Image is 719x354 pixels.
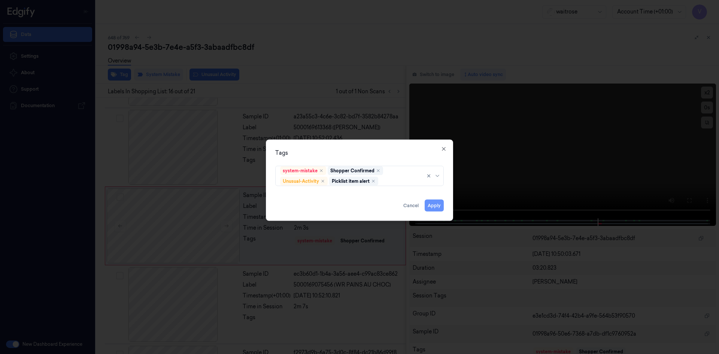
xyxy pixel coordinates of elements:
[330,167,374,174] div: Shopper Confirmed
[275,149,444,157] div: Tags
[283,178,319,184] div: Unusual-Activity
[319,168,324,173] div: Remove ,system-mistake
[321,179,325,183] div: Remove ,Unusual-Activity
[400,199,422,211] button: Cancel
[332,178,370,184] div: Picklist item alert
[283,167,318,174] div: system-mistake
[425,199,444,211] button: Apply
[376,168,380,173] div: Remove ,Shopper Confirmed
[371,179,376,183] div: Remove ,Picklist item alert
